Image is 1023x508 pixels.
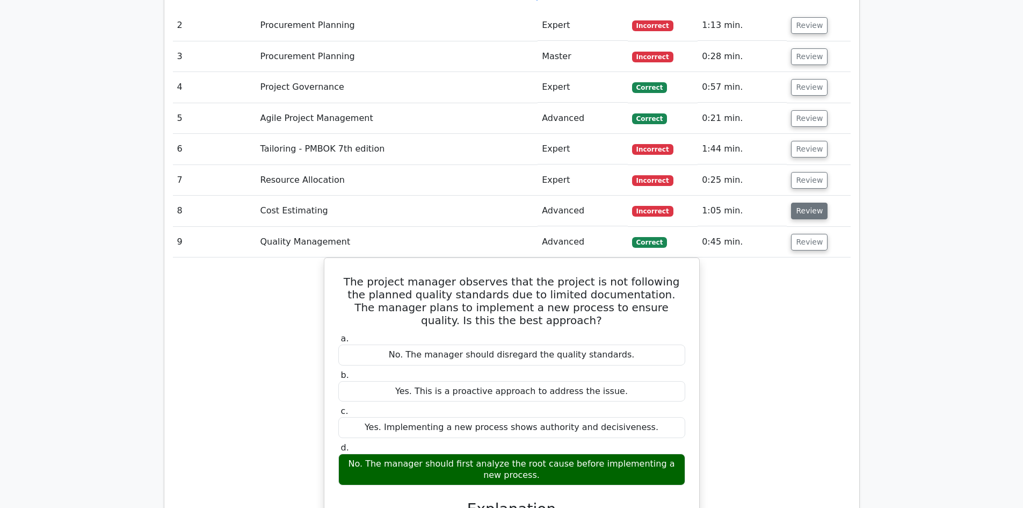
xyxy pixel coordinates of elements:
[791,48,828,65] button: Review
[173,134,256,164] td: 6
[698,41,787,72] td: 0:28 min.
[256,227,538,257] td: Quality Management
[791,172,828,189] button: Review
[173,103,256,134] td: 5
[632,206,673,217] span: Incorrect
[338,345,685,366] div: No. The manager should disregard the quality standards.
[791,110,828,127] button: Review
[173,227,256,257] td: 9
[791,203,828,219] button: Review
[538,165,628,196] td: Expert
[632,237,667,248] span: Correct
[698,10,787,41] td: 1:13 min.
[538,41,628,72] td: Master
[538,134,628,164] td: Expert
[791,79,828,96] button: Review
[791,234,828,251] button: Review
[341,370,349,380] span: b.
[538,227,628,257] td: Advanced
[173,10,256,41] td: 2
[256,165,538,196] td: Resource Allocation
[791,141,828,158] button: Review
[256,196,538,226] td: Cost Estimating
[338,454,685,486] div: No. The manager should first analyze the root cause before implementing a new process.
[338,381,685,402] div: Yes. This is a proactive approach to address the issue.
[256,72,538,103] td: Project Governance
[632,144,673,155] span: Incorrect
[256,10,538,41] td: Procurement Planning
[256,103,538,134] td: Agile Project Management
[338,417,685,438] div: Yes. Implementing a new process shows authority and decisiveness.
[698,227,787,257] td: 0:45 min.
[173,41,256,72] td: 3
[341,406,349,416] span: c.
[632,52,673,62] span: Incorrect
[337,275,686,327] h5: The project manager observes that the project is not following the planned quality standards due ...
[698,196,787,226] td: 1:05 min.
[341,442,349,453] span: d.
[341,333,349,344] span: a.
[698,72,787,103] td: 0:57 min.
[632,20,673,31] span: Incorrect
[256,41,538,72] td: Procurement Planning
[538,72,628,103] td: Expert
[173,196,256,226] td: 8
[256,134,538,164] td: Tailoring - PMBOK 7th edition
[173,72,256,103] td: 4
[698,103,787,134] td: 0:21 min.
[632,113,667,124] span: Correct
[698,165,787,196] td: 0:25 min.
[632,175,673,186] span: Incorrect
[698,134,787,164] td: 1:44 min.
[538,10,628,41] td: Expert
[632,82,667,93] span: Correct
[538,103,628,134] td: Advanced
[538,196,628,226] td: Advanced
[791,17,828,34] button: Review
[173,165,256,196] td: 7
